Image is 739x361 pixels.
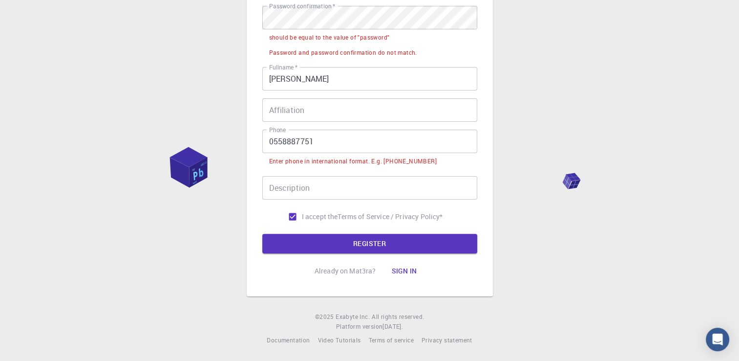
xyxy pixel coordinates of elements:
span: Platform version [336,322,382,332]
span: Privacy statement [422,336,472,344]
div: Enter phone in international format. E.g. [PHONE_NUMBER] [269,157,437,166]
p: Already on Mat3ra? [315,266,376,276]
span: [DATE] . [382,322,403,330]
span: Documentation [267,336,310,344]
span: Exabyte Inc. [336,313,370,320]
span: Terms of service [368,336,413,344]
span: Video Tutorials [317,336,360,344]
div: should be equal to the value of "password" [269,33,390,43]
span: I accept the [302,212,338,222]
p: Terms of Service / Privacy Policy * [338,212,443,222]
a: Terms of service [368,336,413,345]
span: All rights reserved. [372,312,424,322]
a: Documentation [267,336,310,345]
button: REGISTER [262,234,477,253]
a: Exabyte Inc. [336,312,370,322]
label: Password confirmation [269,2,335,10]
span: © 2025 [315,312,336,322]
a: Privacy statement [422,336,472,345]
div: Open Intercom Messenger [706,328,729,351]
a: Terms of Service / Privacy Policy* [338,212,443,222]
a: Video Tutorials [317,336,360,345]
label: Phone [269,126,286,134]
button: Sign in [383,261,424,281]
label: Fullname [269,63,297,71]
div: Password and password confirmation do not match. [269,48,417,58]
a: [DATE]. [382,322,403,332]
